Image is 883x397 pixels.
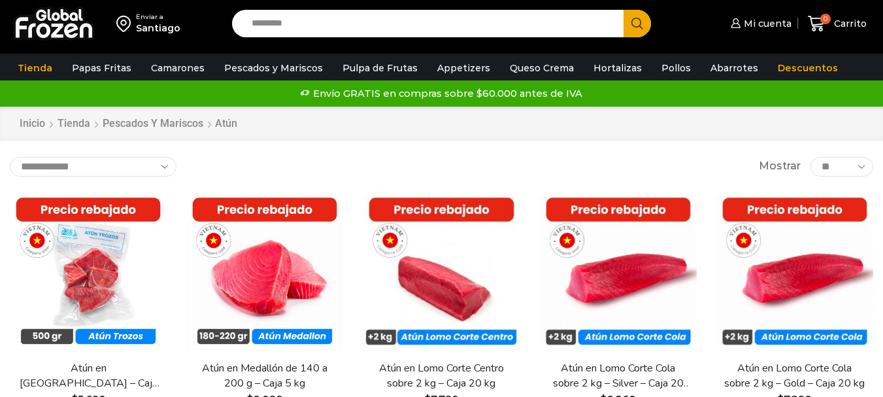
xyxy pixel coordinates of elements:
[503,56,580,80] a: Queso Crema
[724,361,865,391] a: Atún en Lomo Corte Cola sobre 2 kg – Gold – Caja 20 kg
[704,56,765,80] a: Abarrotes
[11,56,59,80] a: Tienda
[136,22,180,35] div: Santiago
[820,14,831,24] span: 0
[759,159,801,174] span: Mostrar
[65,56,138,80] a: Papas Fritas
[102,116,204,131] a: Pescados y Mariscos
[727,10,791,37] a: Mi cuenta
[741,17,791,30] span: Mi cuenta
[136,12,180,22] div: Enviar a
[144,56,211,80] a: Camarones
[18,361,159,391] a: Atún en [GEOGRAPHIC_DATA] – Caja 10 kg
[548,361,689,391] a: Atún en Lomo Corte Cola sobre 2 kg – Silver – Caja 20 kg
[771,56,844,80] a: Descuentos
[831,17,867,30] span: Carrito
[215,117,237,129] h1: Atún
[10,157,176,177] select: Pedido de la tienda
[431,56,497,80] a: Appetizers
[194,361,335,391] a: Atún en Medallón de 140 a 200 g – Caja 5 kg
[587,56,648,80] a: Hortalizas
[218,56,329,80] a: Pescados y Mariscos
[655,56,697,80] a: Pollos
[624,10,651,37] button: Search button
[336,56,424,80] a: Pulpa de Frutas
[57,116,91,131] a: Tienda
[371,361,512,391] a: Atún en Lomo Corte Centro sobre 2 kg – Caja 20 kg
[116,12,136,35] img: address-field-icon.svg
[19,116,237,131] nav: Breadcrumb
[805,9,870,39] a: 0 Carrito
[19,116,46,131] a: Inicio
